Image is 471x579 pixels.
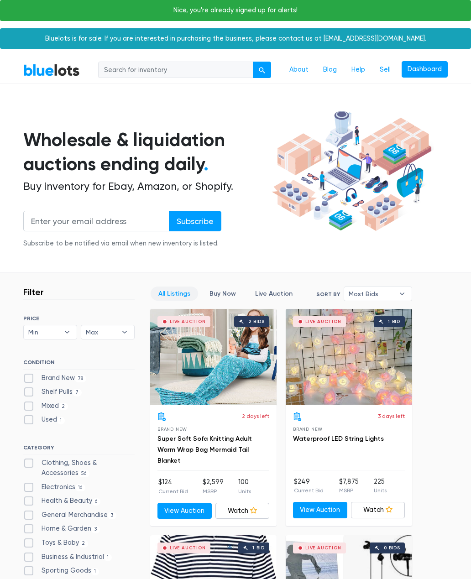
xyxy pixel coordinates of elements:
[305,319,341,324] div: Live Auction
[293,435,384,443] a: Waterproof LED String Lights
[392,287,412,301] b: ▾
[23,315,135,322] h6: PRICE
[104,554,112,561] span: 1
[73,389,82,396] span: 7
[204,153,209,175] span: .
[23,552,112,562] label: Business & Industrial
[372,61,398,78] a: Sell
[293,502,347,518] a: View Auction
[28,325,59,339] span: Min
[157,427,187,432] span: Brand New
[23,510,116,520] label: General Merchandise
[339,477,359,495] li: $7,875
[115,325,134,339] b: ▾
[108,512,116,519] span: 3
[169,211,221,231] input: Subscribe
[151,287,198,301] a: All Listings
[215,503,270,519] a: Watch
[75,375,86,382] span: 78
[23,566,99,576] label: Sporting Goods
[384,546,400,550] div: 0 bids
[92,498,100,506] span: 6
[248,319,265,324] div: 2 bids
[378,412,405,420] p: 3 days left
[344,61,372,78] a: Help
[23,524,100,534] label: Home & Garden
[23,458,135,478] label: Clothing, Shoes & Accessories
[294,477,324,495] li: $249
[339,486,359,495] p: MSRP
[23,211,169,231] input: Enter your email address
[170,546,206,550] div: Live Auction
[23,373,86,383] label: Brand New
[286,309,412,405] a: Live Auction 1 bid
[23,387,82,397] label: Shelf Pulls
[316,290,340,298] label: Sort By
[57,417,65,424] span: 1
[203,487,224,496] p: MSRP
[91,526,100,533] span: 3
[402,61,448,78] a: Dashboard
[75,484,85,491] span: 16
[202,287,244,301] a: Buy Now
[238,487,251,496] p: Units
[305,546,341,550] div: Live Auction
[23,496,100,506] label: Health & Beauty
[374,477,387,495] li: 225
[58,325,77,339] b: ▾
[157,435,252,464] a: Super Soft Sofa Knitting Adult Warm Wrap Bag Mermaid Tail Blanket
[98,62,253,78] input: Search for inventory
[23,538,88,548] label: Toys & Baby
[293,427,323,432] span: Brand New
[388,319,400,324] div: 1 bid
[252,546,265,550] div: 1 bid
[23,401,68,411] label: Mixed
[351,502,405,518] a: Watch
[269,108,434,234] img: hero-ee84e7d0318cb26816c560f6b4441b76977f77a177738b4e94f68c95b2b83dbb.png
[23,444,135,454] h6: CATEGORY
[158,487,188,496] p: Current Bid
[79,540,88,547] span: 2
[157,503,212,519] a: View Auction
[23,482,85,492] label: Electronics
[158,477,188,496] li: $124
[150,309,277,405] a: Live Auction 2 bids
[242,412,269,420] p: 2 days left
[349,287,394,301] span: Most Bids
[23,63,80,77] a: BlueLots
[238,477,251,496] li: 100
[316,61,344,78] a: Blog
[86,325,117,339] span: Max
[23,180,269,193] h2: Buy inventory for Ebay, Amazon, or Shopify.
[247,287,300,301] a: Live Auction
[78,470,89,477] span: 56
[59,403,68,410] span: 2
[374,486,387,495] p: Units
[23,128,269,176] h1: Wholesale & liquidation auctions ending daily
[91,568,99,575] span: 1
[23,287,44,297] h3: Filter
[23,359,135,369] h6: CONDITION
[23,415,65,425] label: Used
[203,477,224,496] li: $2,599
[23,239,221,249] div: Subscribe to be notified via email when new inventory is listed.
[282,61,316,78] a: About
[170,319,206,324] div: Live Auction
[294,486,324,495] p: Current Bid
